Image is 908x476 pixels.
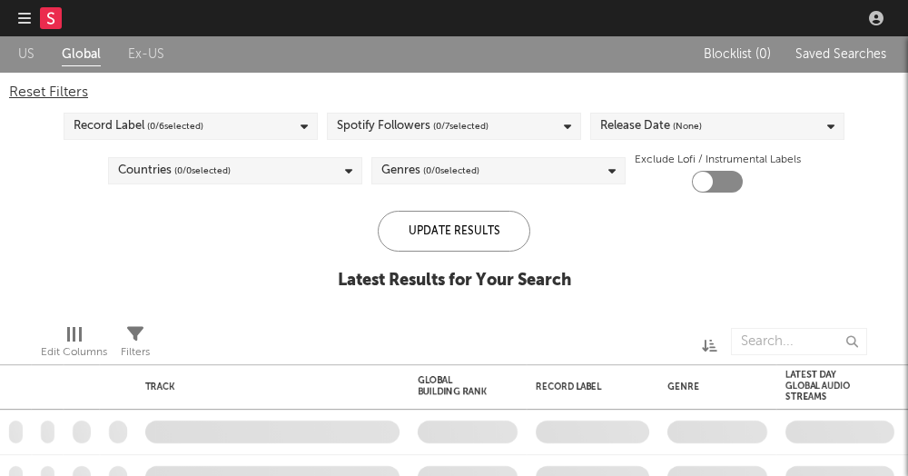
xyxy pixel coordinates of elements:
div: Latest Day Global Audio Streams [785,370,867,402]
div: Record Label [536,382,622,392]
span: ( 0 / 7 selected) [433,115,489,137]
button: Saved Searches [790,47,890,62]
div: Record Label [74,115,203,137]
label: Exclude Lofi / Instrumental Labels [635,149,801,171]
div: Edit Columns [41,342,107,363]
span: (None) [673,115,702,137]
span: ( 0 ) [755,48,771,61]
div: Genres [381,160,479,182]
div: Spotify Followers [337,115,489,137]
div: Countries [118,160,231,182]
span: Blocklist [704,48,771,61]
span: ( 0 / 0 selected) [423,160,479,182]
a: US [18,44,35,66]
div: Reset Filters [9,82,899,104]
a: Global [62,44,101,66]
div: Filters [121,342,150,363]
div: Latest Results for Your Search [338,270,571,292]
div: Genre [667,382,758,392]
div: Update Results [378,211,530,252]
div: Filters [121,319,150,372]
span: Saved Searches [795,48,890,61]
span: ( 0 / 6 selected) [147,115,203,137]
div: Global Building Rank [418,375,490,397]
input: Search... [731,328,867,355]
a: Ex-US [128,44,164,66]
span: ( 0 / 0 selected) [174,160,231,182]
div: Edit Columns [41,319,107,372]
div: Release Date [600,115,702,137]
div: Track [145,382,390,392]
